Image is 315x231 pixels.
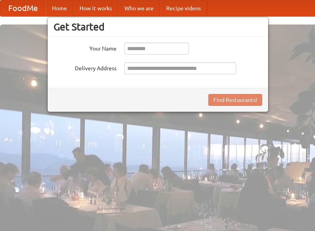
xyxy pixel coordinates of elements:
a: Home [46,0,73,16]
button: Find Restaurants! [208,94,262,106]
label: Delivery Address [54,62,117,72]
label: Your Name [54,43,117,53]
a: FoodMe [0,0,46,16]
a: Who we are [118,0,160,16]
h3: Get Started [54,21,262,33]
a: Recipe videos [160,0,207,16]
a: How it works [73,0,118,16]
